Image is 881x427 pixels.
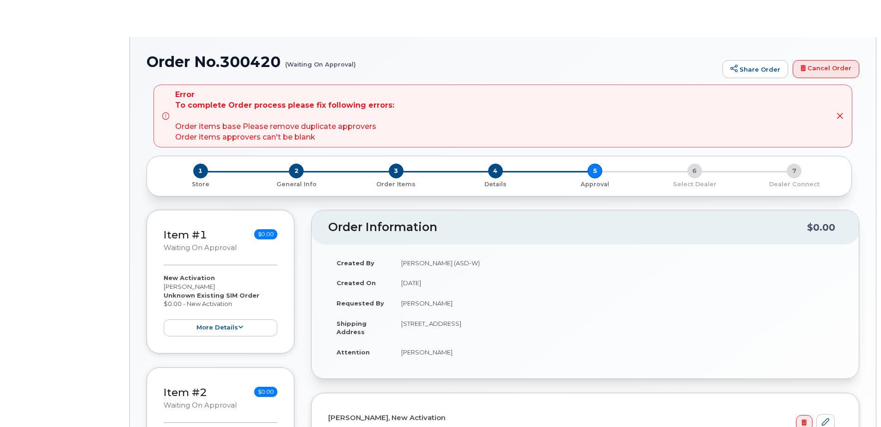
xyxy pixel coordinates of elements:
[158,180,243,189] p: Store
[175,100,394,111] strong: To complete Order process please fix following errors:
[336,259,374,267] strong: Created By
[164,274,277,336] div: [PERSON_NAME] $0.00 - New Activation
[488,164,503,178] span: 4
[246,178,346,188] a: 2 General Info
[393,313,842,342] td: [STREET_ADDRESS]
[175,90,394,100] strong: Error
[328,414,835,422] h4: [PERSON_NAME], New Activation
[350,180,442,189] p: Order Items
[164,244,237,252] small: Waiting On Approval
[254,229,277,239] span: $0.00
[254,387,277,397] span: $0.00
[147,54,718,70] h1: Order No.300420
[154,178,246,188] a: 1 Store
[722,60,788,79] a: Share Order
[336,320,367,336] strong: Shipping Address
[336,348,370,356] strong: Attention
[389,164,404,178] span: 3
[336,279,376,287] strong: Created On
[446,178,545,188] a: 4 Details
[393,293,842,313] td: [PERSON_NAME]
[164,228,207,241] a: Item #1
[289,164,304,178] span: 2
[328,221,807,234] h2: Order Information
[175,90,394,142] div: Order items base Please remove duplicate approvers Order items approvers can't be blank
[164,292,259,299] strong: Unknown Existing SIM Order
[793,60,859,79] a: Cancel Order
[164,319,277,336] button: more details
[193,164,208,178] span: 1
[807,219,835,236] div: $0.00
[164,386,207,399] a: Item #2
[285,54,356,68] small: (Waiting On Approval)
[336,299,384,307] strong: Requested By
[164,401,237,409] small: Waiting On Approval
[346,178,446,188] a: 3 Order Items
[393,273,842,293] td: [DATE]
[250,180,342,189] p: General Info
[449,180,541,189] p: Details
[393,253,842,273] td: [PERSON_NAME] (ASD-W)
[164,274,215,281] strong: New Activation
[393,342,842,362] td: [PERSON_NAME]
